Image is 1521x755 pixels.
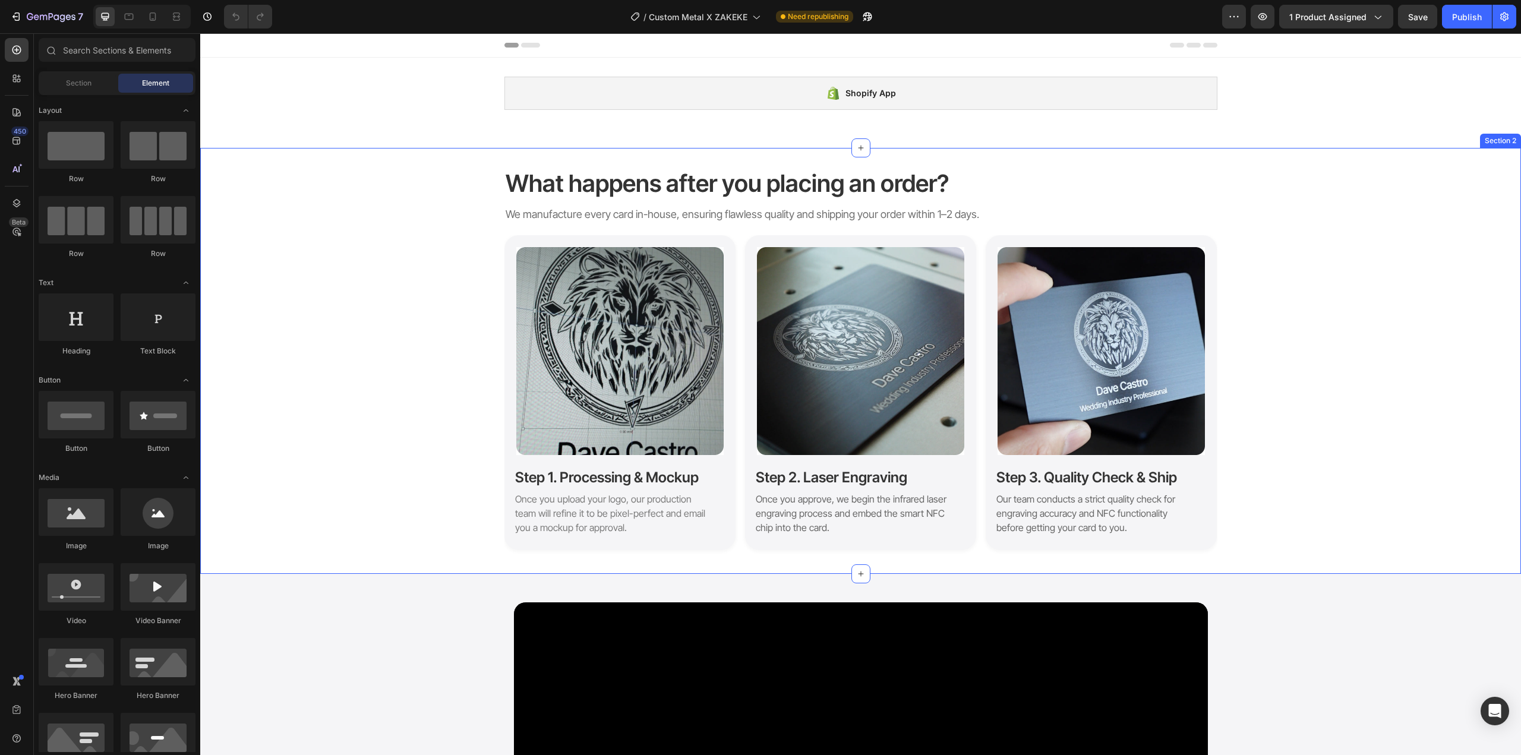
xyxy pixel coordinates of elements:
[121,248,195,259] div: Row
[795,435,1017,453] h2: Step 3. Quality Check & Ship
[176,101,195,120] span: Toggle open
[556,460,746,500] span: Once you approve, we begin the infrared laser engraving process and embed the smart NFC chip into...
[796,460,975,500] span: Our team conducts a strict quality check for engraving accuracy and NFC functionality before gett...
[176,273,195,292] span: Toggle open
[121,346,195,356] div: Text Block
[1282,102,1318,113] div: Section 2
[554,435,776,453] h2: Step 2. Laser Engraving
[304,134,1017,167] h2: What happens after you placing an order?
[1289,11,1367,23] span: 1 product assigned
[39,443,113,454] div: Button
[1279,5,1393,29] button: 1 product assigned
[305,172,779,191] p: We manufacture every card in-house, ensuring flawless quality and shipping your order within 1–2 ...
[788,11,848,22] span: Need republishing
[315,460,505,500] span: Once you upload your logo, our production team will refine it to be pixel-perfect and email you a...
[39,541,113,551] div: Image
[39,277,53,288] span: Text
[39,615,113,626] div: Video
[316,214,523,421] img: gempages_529781543787300071-72e2abc0-3627-4f22-8902-38b687040072.jpg
[39,248,113,259] div: Row
[66,78,91,89] span: Section
[797,214,1005,421] img: gempages_529781543787300071-392acfe3-0932-41f7-8f93-e19630996e3d.jpg
[78,10,83,24] p: 7
[1398,5,1437,29] button: Save
[39,105,62,116] span: Layout
[1408,12,1428,22] span: Save
[1452,11,1482,23] div: Publish
[5,5,89,29] button: 7
[121,690,195,701] div: Hero Banner
[142,78,169,89] span: Element
[39,375,61,386] span: Button
[39,346,113,356] div: Heading
[643,11,646,23] span: /
[176,468,195,487] span: Toggle open
[1481,697,1509,725] div: Open Intercom Messenger
[121,541,195,551] div: Image
[176,371,195,390] span: Toggle open
[1442,5,1492,29] button: Publish
[121,615,195,626] div: Video Banner
[11,127,29,136] div: 450
[200,33,1521,755] iframe: Design area
[39,173,113,184] div: Row
[645,53,696,67] div: Shopify App
[9,217,29,227] div: Beta
[224,5,272,29] div: Undo/Redo
[649,11,747,23] span: Custom Metal X ZAKEKE
[39,38,195,62] input: Search Sections & Elements
[557,214,764,421] img: gempages_529781543787300071-357a4fe8-407f-49f9-a606-d215a6763e64.jpg
[39,690,113,701] div: Hero Banner
[121,443,195,454] div: Button
[39,472,59,483] span: Media
[121,173,195,184] div: Row
[314,435,535,453] h2: Step 1. Processing & Mockup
